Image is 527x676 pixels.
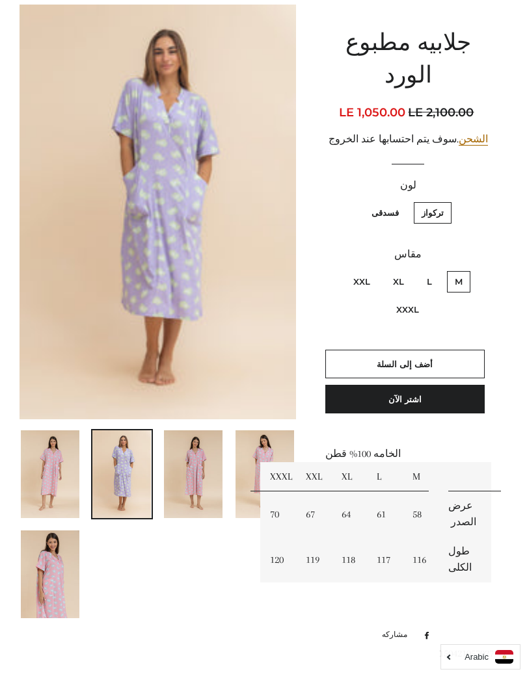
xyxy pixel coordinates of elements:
[325,246,491,263] label: مقاس
[236,430,294,518] img: تحميل الصورة في عارض المعرض ، جلابيه مطبوع الورد
[419,271,440,292] label: L
[332,491,368,537] td: 64
[21,430,79,518] img: تحميل الصورة في عارض المعرض ، جلابيه مطبوع الورد
[403,537,439,582] td: 116
[325,131,491,148] div: .سوف يتم احتسابها عند الخروج
[439,491,491,537] td: عرض الصدر
[388,299,427,320] label: XXXL
[367,537,403,582] td: 117
[408,103,477,122] span: LE 2,100.00
[447,271,470,292] label: M
[345,271,378,292] label: XXL
[377,359,433,369] span: أضف إلى السلة
[332,537,368,582] td: 118
[364,202,407,224] label: فسدقى
[448,650,513,664] a: Arabic
[367,462,403,491] td: L
[459,133,488,146] a: الشحن
[325,28,491,94] h1: جلابيه مطبوع الورد
[260,462,296,491] td: XXXL
[325,350,485,378] button: أضف إلى السلة
[21,530,79,618] img: تحميل الصورة في عارض المعرض ، جلابيه مطبوع الورد
[325,177,491,194] label: لون
[439,647,507,659] span: 150421057027740
[332,462,368,491] td: XL
[385,271,412,292] label: XL
[403,462,439,491] td: M
[296,537,332,582] td: 119
[296,491,332,537] td: 67
[325,446,491,615] div: الخامه 100% قطن
[439,537,491,582] td: طول الكلى
[414,202,452,224] label: تركواز
[465,653,489,661] i: Arabic
[296,462,332,491] td: XXL
[92,430,151,518] img: تحميل الصورة في عارض المعرض ، جلابيه مطبوع الورد
[339,105,405,120] span: LE 1,050.00
[260,491,296,537] td: 70
[325,385,485,413] button: اشتر الآن
[20,5,296,419] img: جلابيه مطبوع الورد
[367,491,403,537] td: 61
[260,537,296,582] td: 120
[403,491,439,537] td: 58
[382,628,414,642] span: مشاركه
[164,430,223,518] img: تحميل الصورة في عارض المعرض ، جلابيه مطبوع الورد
